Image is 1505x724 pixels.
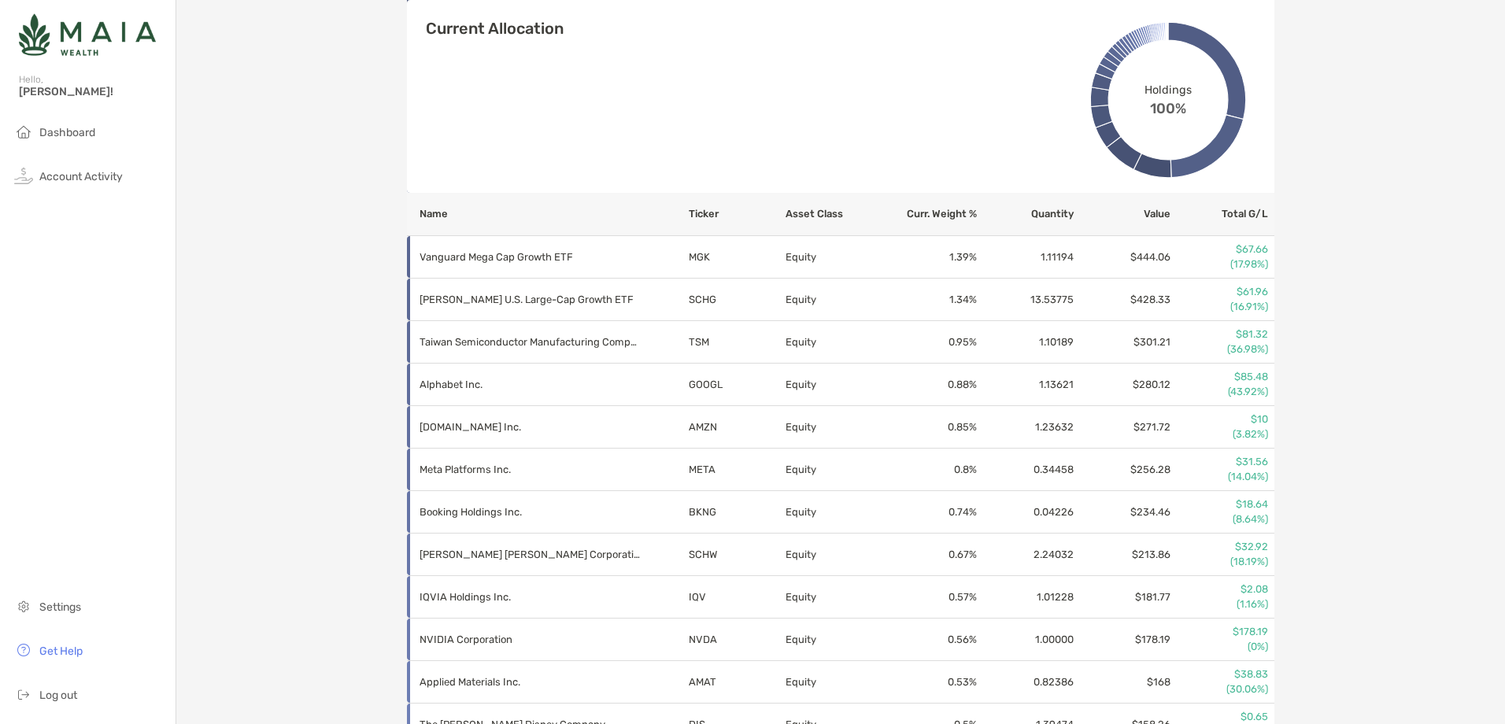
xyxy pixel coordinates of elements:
[785,321,882,364] td: Equity
[688,534,785,576] td: SCHW
[1172,385,1268,399] p: (43.92%)
[785,236,882,279] td: Equity
[978,279,1074,321] td: 13.53775
[1172,285,1268,299] p: $61.96
[1172,582,1268,597] p: $2.08
[882,534,978,576] td: 0.67 %
[426,19,564,38] h4: Current Allocation
[1074,279,1171,321] td: $428.33
[882,321,978,364] td: 0.95 %
[1172,300,1268,314] p: (16.91%)
[978,236,1074,279] td: 1.11194
[688,576,785,619] td: IQV
[1172,257,1268,271] p: (17.98%)
[14,122,33,141] img: household icon
[1074,576,1171,619] td: $181.77
[882,491,978,534] td: 0.74 %
[1172,540,1268,554] p: $32.92
[19,6,156,63] img: Zoe Logo
[688,279,785,321] td: SCHG
[1172,242,1268,257] p: $67.66
[785,619,882,661] td: Equity
[407,193,688,235] th: Name
[688,491,785,534] td: BKNG
[882,279,978,321] td: 1.34 %
[1172,370,1268,384] p: $85.48
[1172,455,1268,469] p: $31.56
[1074,193,1171,235] th: Value
[882,406,978,449] td: 0.85 %
[14,685,33,704] img: logout icon
[39,689,77,702] span: Log out
[1172,427,1268,441] p: (3.82%)
[785,449,882,491] td: Equity
[420,672,640,692] p: Applied Materials Inc.
[14,641,33,659] img: get-help icon
[1150,97,1186,117] span: 100%
[978,661,1074,704] td: 0.82386
[688,321,785,364] td: TSM
[420,630,640,649] p: NVIDIA Corporation
[785,661,882,704] td: Equity
[1144,83,1191,96] span: Holdings
[1172,597,1268,611] p: (1.16%)
[882,193,978,235] th: Curr. Weight %
[1074,321,1171,364] td: $301.21
[420,545,640,564] p: Charles Schwab Corporation (The)
[1074,236,1171,279] td: $444.06
[420,247,640,267] p: Vanguard Mega Cap Growth ETF
[1172,512,1268,526] p: (8.64%)
[1074,406,1171,449] td: $271.72
[688,236,785,279] td: MGK
[978,193,1074,235] th: Quantity
[1171,193,1274,235] th: Total G/L
[785,534,882,576] td: Equity
[1172,640,1268,654] p: (0%)
[1074,661,1171,704] td: $168
[785,279,882,321] td: Equity
[978,534,1074,576] td: 2.24032
[39,126,95,139] span: Dashboard
[1074,619,1171,661] td: $178.19
[1074,534,1171,576] td: $213.86
[1074,364,1171,406] td: $280.12
[420,460,640,479] p: Meta Platforms Inc.
[14,597,33,615] img: settings icon
[1172,625,1268,639] p: $178.19
[39,600,81,614] span: Settings
[1172,555,1268,569] p: (18.19%)
[978,576,1074,619] td: 1.01228
[1074,449,1171,491] td: $256.28
[420,290,640,309] p: Schwab U.S. Large-Cap Growth ETF
[1172,342,1268,356] p: (36.98%)
[688,193,785,235] th: Ticker
[1172,710,1268,724] p: $0.65
[420,417,640,437] p: Amazon.com Inc.
[882,364,978,406] td: 0.88 %
[978,619,1074,661] td: 1.00000
[420,375,640,394] p: Alphabet Inc.
[785,406,882,449] td: Equity
[785,576,882,619] td: Equity
[39,170,123,183] span: Account Activity
[1172,682,1268,696] p: (30.06%)
[1172,412,1268,427] p: $10
[978,364,1074,406] td: 1.13621
[1172,327,1268,342] p: $81.32
[688,406,785,449] td: AMZN
[978,491,1074,534] td: 0.04226
[882,619,978,661] td: 0.56 %
[1172,497,1268,512] p: $18.64
[688,364,785,406] td: GOOGL
[978,449,1074,491] td: 0.34458
[1074,491,1171,534] td: $234.46
[14,166,33,185] img: activity icon
[882,236,978,279] td: 1.39 %
[19,85,166,98] span: [PERSON_NAME]!
[978,406,1074,449] td: 1.23632
[420,332,640,352] p: Taiwan Semiconductor Manufacturing Company Ltd.
[39,645,83,658] span: Get Help
[420,502,640,522] p: Booking Holdings Inc.
[882,661,978,704] td: 0.53 %
[688,661,785,704] td: AMAT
